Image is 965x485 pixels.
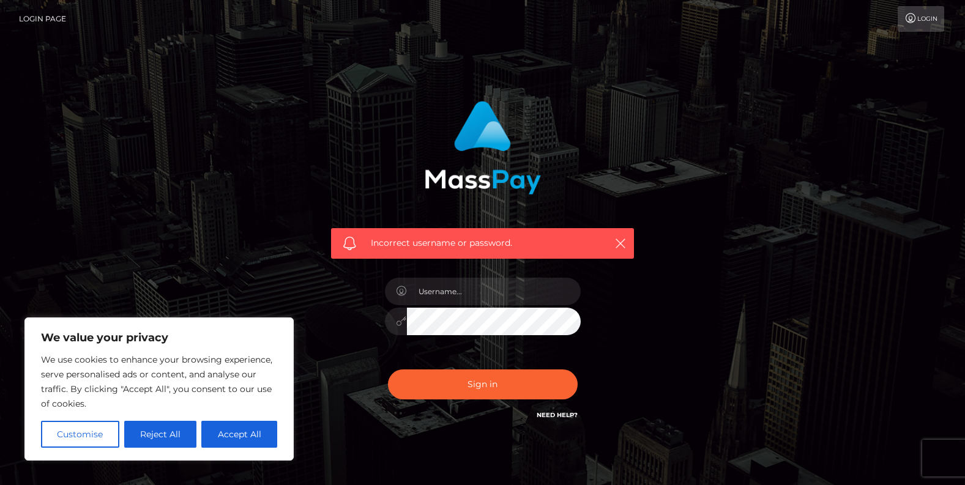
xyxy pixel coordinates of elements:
[898,6,944,32] a: Login
[388,369,578,399] button: Sign in
[407,278,581,305] input: Username...
[41,421,119,448] button: Customise
[425,101,541,194] img: MassPay Login
[41,330,277,345] p: We value your privacy
[371,237,594,250] span: Incorrect username or password.
[537,411,578,419] a: Need Help?
[201,421,277,448] button: Accept All
[41,352,277,411] p: We use cookies to enhance your browsing experience, serve personalised ads or content, and analys...
[24,317,294,461] div: We value your privacy
[124,421,197,448] button: Reject All
[19,6,66,32] a: Login Page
